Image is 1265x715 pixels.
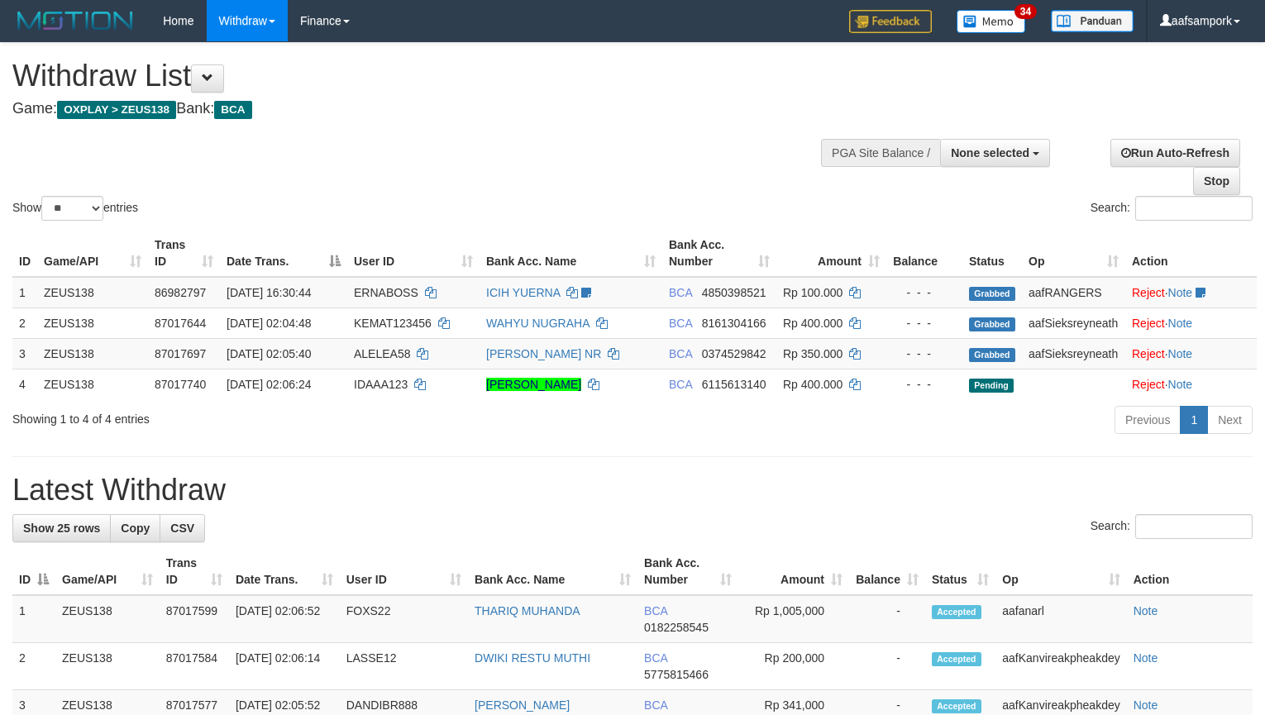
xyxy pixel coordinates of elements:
a: Run Auto-Refresh [1110,139,1240,167]
span: CSV [170,522,194,535]
span: Grabbed [969,287,1015,301]
td: ZEUS138 [37,338,148,369]
span: Copy 8161304166 to clipboard [702,317,766,330]
th: Trans ID: activate to sort column ascending [160,548,229,595]
a: Note [1134,651,1158,665]
span: Rp 400.000 [783,317,843,330]
td: LASSE12 [340,643,468,690]
th: Date Trans.: activate to sort column ascending [229,548,340,595]
th: Date Trans.: activate to sort column descending [220,230,347,277]
th: Bank Acc. Name: activate to sort column ascending [480,230,662,277]
td: ZEUS138 [55,595,160,643]
a: WAHYU NUGRAHA [486,317,590,330]
h1: Withdraw List [12,60,827,93]
span: Copy 4850398521 to clipboard [702,286,766,299]
a: Reject [1132,286,1165,299]
span: Grabbed [969,317,1015,331]
button: None selected [940,139,1050,167]
td: 4 [12,369,37,399]
div: - - - [893,284,956,301]
span: BCA [644,604,667,617]
a: ICIH YUERNA [486,286,560,299]
h1: Latest Withdraw [12,474,1253,507]
td: 1 [12,277,37,308]
span: Accepted [932,652,981,666]
th: Balance [886,230,962,277]
td: Rp 1,005,000 [738,595,849,643]
div: PGA Site Balance / [821,139,940,167]
th: Bank Acc. Number: activate to sort column ascending [637,548,738,595]
a: Note [1134,604,1158,617]
td: aafSieksreyneath [1022,338,1125,369]
span: BCA [669,378,692,391]
a: Note [1168,286,1193,299]
span: [DATE] 16:30:44 [227,286,311,299]
img: Button%20Memo.svg [957,10,1026,33]
th: Game/API: activate to sort column ascending [37,230,148,277]
span: Rp 350.000 [783,347,843,360]
label: Search: [1091,196,1253,221]
span: Pending [969,379,1014,393]
a: Reject [1132,317,1165,330]
a: [PERSON_NAME] [475,698,570,712]
label: Show entries [12,196,138,221]
td: 2 [12,643,55,690]
th: Game/API: activate to sort column ascending [55,548,160,595]
img: Feedback.jpg [849,10,932,33]
td: FOXS22 [340,595,468,643]
td: · [1125,369,1257,399]
td: ZEUS138 [37,307,148,338]
span: Copy 6115613140 to clipboard [702,378,766,391]
a: Previous [1115,406,1181,434]
div: Showing 1 to 4 of 4 entries [12,404,515,427]
a: Reject [1132,347,1165,360]
a: CSV [160,514,205,542]
a: 1 [1180,406,1208,434]
span: Copy 5775815466 to clipboard [644,668,709,681]
th: User ID: activate to sort column ascending [340,548,468,595]
th: Balance: activate to sort column ascending [849,548,925,595]
th: Action [1125,230,1257,277]
img: MOTION_logo.png [12,8,138,33]
span: 87017644 [155,317,206,330]
td: ZEUS138 [37,277,148,308]
span: Copy 0374529842 to clipboard [702,347,766,360]
span: BCA [669,317,692,330]
input: Search: [1135,196,1253,221]
span: Show 25 rows [23,522,100,535]
span: Accepted [932,699,981,713]
span: None selected [951,146,1029,160]
span: Grabbed [969,348,1015,362]
div: - - - [893,346,956,362]
th: ID: activate to sort column descending [12,548,55,595]
span: BCA [214,101,251,119]
th: Op: activate to sort column ascending [995,548,1126,595]
th: Action [1127,548,1253,595]
span: Accepted [932,605,981,619]
td: [DATE] 02:06:14 [229,643,340,690]
th: Amount: activate to sort column ascending [776,230,886,277]
img: panduan.png [1051,10,1134,32]
span: Copy [121,522,150,535]
th: User ID: activate to sort column ascending [347,230,480,277]
span: BCA [669,286,692,299]
td: ZEUS138 [37,369,148,399]
span: Rp 400.000 [783,378,843,391]
td: · [1125,277,1257,308]
td: · [1125,307,1257,338]
span: ALELEA58 [354,347,411,360]
span: IDAAA123 [354,378,408,391]
span: BCA [669,347,692,360]
td: 87017599 [160,595,229,643]
td: 1 [12,595,55,643]
td: 2 [12,307,37,338]
a: Show 25 rows [12,514,111,542]
th: ID [12,230,37,277]
td: 3 [12,338,37,369]
td: aafSieksreyneath [1022,307,1125,338]
span: KEMAT123456 [354,317,432,330]
span: 87017740 [155,378,206,391]
input: Search: [1135,514,1253,539]
td: · [1125,338,1257,369]
span: 86982797 [155,286,206,299]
